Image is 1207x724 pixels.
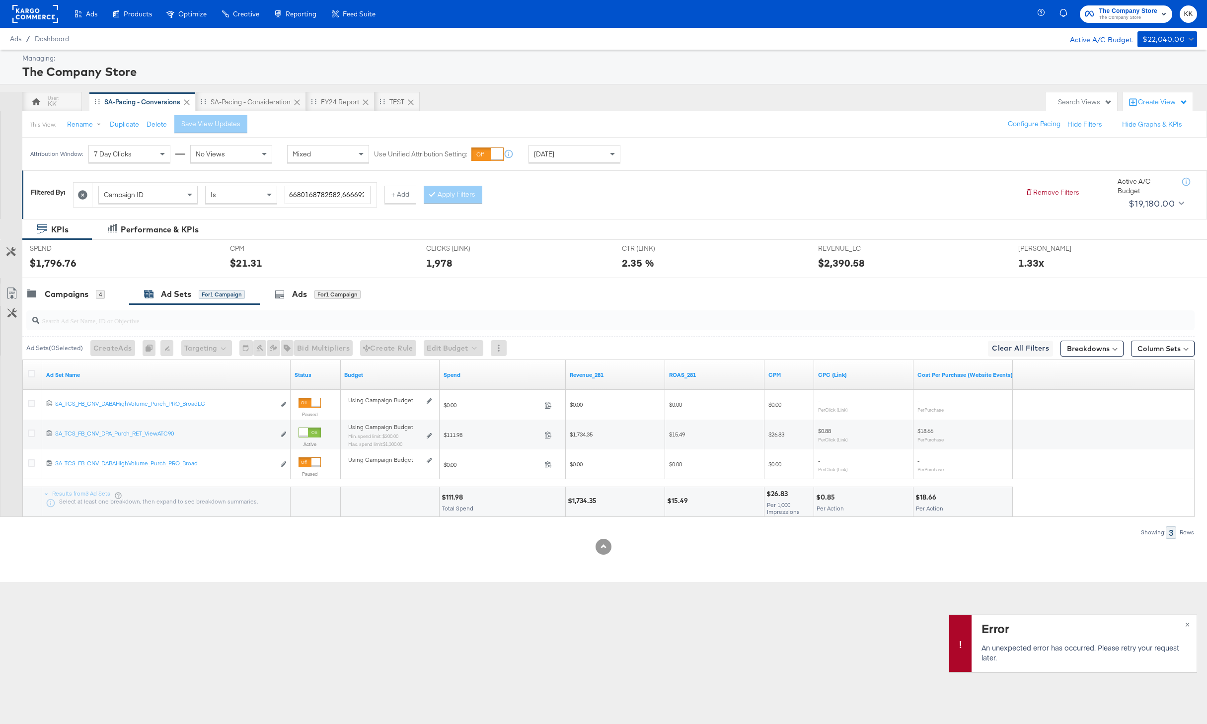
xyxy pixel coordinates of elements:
div: 1.33x [1018,256,1044,270]
div: SA-Pacing - Conversions [104,97,180,107]
span: $0.88 [818,427,831,434]
span: - [917,397,919,405]
button: The Company StoreThe Company Store [1080,5,1172,23]
div: Rows [1179,529,1195,536]
div: SA_TCS_FB_CNV_DABAHighVolume_Purch_PRO_BroadLC [55,400,275,408]
div: $18.66 [915,493,939,502]
div: $22,040.00 [1142,33,1185,46]
span: $0.00 [768,401,781,408]
div: Active A/C Budget [1118,177,1172,195]
div: $0.85 [816,493,838,502]
div: 1,978 [426,256,453,270]
div: $2,390.58 [818,256,865,270]
span: / [21,35,35,43]
span: Mixed [293,149,311,158]
span: Is [211,190,216,199]
span: - [818,397,820,405]
span: $18.66 [917,427,933,434]
button: Column Sets [1131,341,1195,357]
div: SA-Pacing - Consideration [211,97,291,107]
a: Revenue_281 [570,371,661,379]
span: Per Action [817,505,844,512]
p: An unexpected error has occurred. Please retry your request later. [981,643,1184,662]
span: Reporting [286,10,316,18]
div: KK [48,99,57,109]
span: Products [124,10,152,18]
div: Showing: [1140,529,1166,536]
div: Filtered By: [31,188,66,197]
div: This View: [30,121,56,129]
div: Search Views [1058,97,1112,107]
span: Ads [86,10,97,18]
a: Shows the current state of your Ad Set. [295,371,336,379]
span: CPM [230,244,304,253]
div: SA_TCS_FB_CNV_DABAHighVolume_Purch_PRO_Broad [55,459,275,467]
sub: Per Purchase [917,436,944,442]
div: $21.31 [230,256,262,270]
span: [DATE] [534,149,554,158]
div: FY24 Report [321,97,359,107]
div: for 1 Campaign [314,290,361,299]
div: $15.49 [667,496,691,506]
button: $22,040.00 [1137,31,1197,47]
span: $15.49 [669,431,685,438]
label: Active [299,441,321,447]
span: $26.83 [768,431,784,438]
span: Campaign ID [104,190,144,199]
div: Ad Sets ( 0 Selected) [26,344,83,353]
div: 2.35 % [622,256,654,270]
a: The average cost for each link click you've received from your ad. [818,371,909,379]
div: Active A/C Budget [1059,31,1132,46]
span: CTR (LINK) [622,244,696,253]
button: Hide Filters [1067,120,1102,129]
button: + Add [384,186,416,204]
div: $26.83 [766,489,791,499]
button: Duplicate [110,120,139,129]
span: Per Action [916,505,943,512]
span: Total Spend [442,505,473,512]
span: $0.00 [444,461,540,468]
sub: Per Purchase [917,466,944,472]
span: No Views [196,149,225,158]
span: $0.00 [570,460,583,468]
button: Delete [147,120,167,129]
button: Configure Pacing [1001,115,1067,133]
label: Use Unified Attribution Setting: [374,149,467,159]
div: Performance & KPIs [121,224,199,235]
a: Your Ad Set name. [46,371,287,379]
button: × [1178,615,1197,633]
a: ROAS_281 [669,371,760,379]
input: Search Ad Set Name, ID or Objective [39,307,1085,326]
div: Using Campaign Budget [348,396,424,404]
sub: Per Click (Link) [818,466,848,472]
div: The Company Store [22,63,1195,80]
label: Paused [299,411,321,418]
span: $0.00 [669,401,682,408]
sub: Min. spend limit: $200.00 [348,433,398,439]
div: Attribution Window: [30,150,83,157]
div: KPIs [51,224,69,235]
span: CLICKS (LINK) [426,244,501,253]
button: Breakdowns [1060,341,1124,357]
button: $19,180.00 [1125,196,1186,212]
sub: Per Click (Link) [818,407,848,413]
div: Drag to reorder tab [201,99,206,104]
div: Create View [1138,97,1188,107]
div: $19,180.00 [1129,196,1175,211]
div: Drag to reorder tab [94,99,100,104]
div: Drag to reorder tab [311,99,316,104]
sub: Per Click (Link) [818,436,848,442]
span: - [818,457,820,464]
div: Campaigns [45,289,88,300]
div: for 1 Campaign [199,290,245,299]
div: 4 [96,290,105,299]
span: $0.00 [570,401,583,408]
a: The average cost you've paid to have 1,000 impressions of your ad. [768,371,810,379]
span: - [917,457,919,464]
a: SA_TCS_FB_CNV_DABAHighVolume_Purch_PRO_Broad [55,459,275,470]
span: $1,734.35 [570,431,593,438]
div: $1,734.35 [568,496,600,506]
div: Managing: [22,54,1195,63]
a: SA_TCS_FB_CNV_DPA_Purch_RET_ViewATC90 [55,430,275,440]
a: Dashboard [35,35,69,43]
